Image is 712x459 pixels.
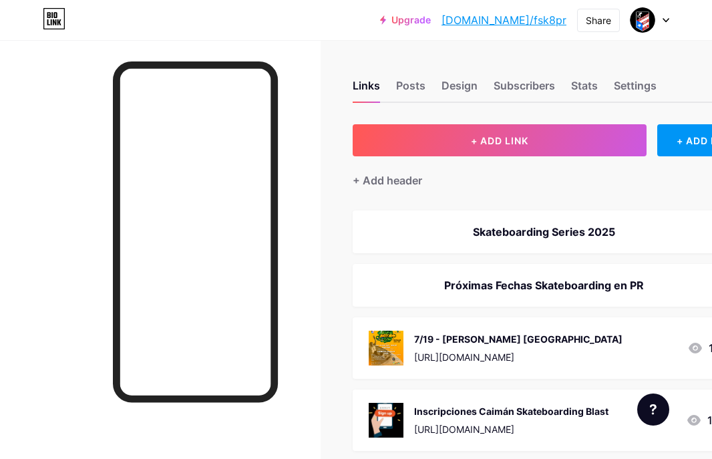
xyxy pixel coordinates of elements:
[494,78,555,102] div: Subscribers
[353,124,647,156] button: + ADD LINK
[441,12,566,28] a: [DOMAIN_NAME]/fsk8pr
[396,78,425,102] div: Posts
[414,404,608,418] div: Inscripciones Caimán Skateboarding Blast
[614,78,657,102] div: Settings
[586,13,611,27] div: Share
[630,7,655,33] img: fsk8pr
[353,172,422,188] div: + Add header
[380,15,431,25] a: Upgrade
[414,350,622,364] div: [URL][DOMAIN_NAME]
[471,135,528,146] span: + ADD LINK
[414,422,608,436] div: [URL][DOMAIN_NAME]
[441,78,478,102] div: Design
[353,78,380,102] div: Links
[369,403,403,438] img: Inscripciones Caimán Skateboarding Blast
[414,332,622,346] div: 7/19 - [PERSON_NAME] [GEOGRAPHIC_DATA]
[571,78,598,102] div: Stats
[369,331,403,365] img: 7/19 - Vega Baja Skatepark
